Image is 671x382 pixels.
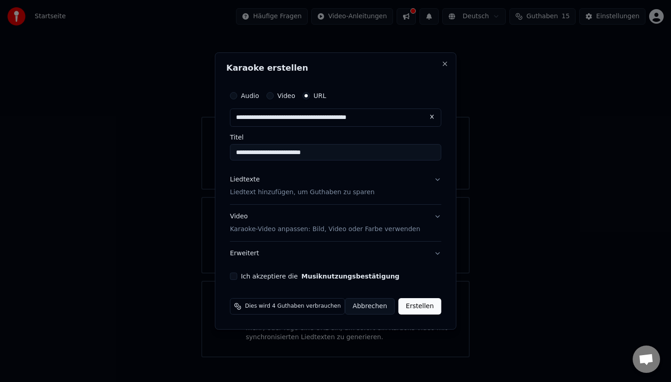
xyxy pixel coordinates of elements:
button: VideoKaraoke-Video anpassen: Bild, Video oder Farbe verwenden [230,205,441,241]
button: Erweitert [230,242,441,265]
button: LiedtexteLiedtext hinzufügen, um Guthaben zu sparen [230,168,441,204]
label: Audio [241,93,259,99]
button: Erstellen [398,298,441,315]
span: Dies wird 4 Guthaben verbrauchen [245,303,341,310]
label: Video [277,93,295,99]
p: Liedtext hinzufügen, um Guthaben zu sparen [230,188,375,197]
button: Ich akzeptiere die [301,273,399,279]
label: Titel [230,134,441,140]
label: Ich akzeptiere die [241,273,399,279]
div: Liedtexte [230,175,260,184]
label: URL [314,93,326,99]
p: Karaoke-Video anpassen: Bild, Video oder Farbe verwenden [230,225,420,234]
h2: Karaoke erstellen [226,64,445,72]
div: Video [230,212,420,234]
button: Abbrechen [345,298,395,315]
